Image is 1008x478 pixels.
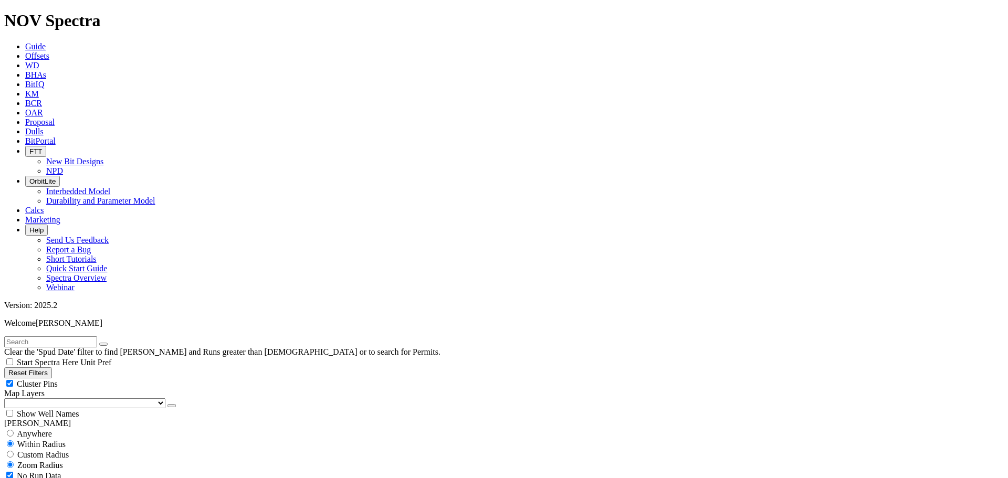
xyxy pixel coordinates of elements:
button: FTT [25,146,46,157]
a: BCR [25,99,42,108]
span: Map Layers [4,389,45,398]
a: Calcs [25,206,44,215]
a: Quick Start Guide [46,264,107,273]
p: Welcome [4,318,1004,328]
span: Unit Pref [80,358,111,367]
span: Clear the 'Spud Date' filter to find [PERSON_NAME] and Runs greater than [DEMOGRAPHIC_DATA] or to... [4,347,440,356]
a: Short Tutorials [46,254,97,263]
span: Custom Radius [17,450,69,459]
a: Offsets [25,51,49,60]
a: WD [25,61,39,70]
span: Within Radius [17,440,66,449]
span: Zoom Radius [17,461,63,470]
span: Start Spectra Here [17,358,78,367]
a: New Bit Designs [46,157,103,166]
span: Help [29,226,44,234]
span: Show Well Names [17,409,79,418]
a: Marketing [25,215,60,224]
span: Anywhere [17,429,52,438]
a: Send Us Feedback [46,236,109,245]
div: [PERSON_NAME] [4,419,1004,428]
a: BitPortal [25,136,56,145]
a: KM [25,89,39,98]
button: Help [25,225,48,236]
div: Version: 2025.2 [4,301,1004,310]
a: Report a Bug [46,245,91,254]
a: Proposal [25,118,55,126]
a: Guide [25,42,46,51]
button: OrbitLite [25,176,60,187]
a: NPD [46,166,63,175]
span: FTT [29,147,42,155]
input: Start Spectra Here [6,358,13,365]
h1: NOV Spectra [4,11,1004,30]
button: Reset Filters [4,367,52,378]
a: OAR [25,108,43,117]
span: [PERSON_NAME] [36,318,102,327]
a: Dulls [25,127,44,136]
a: BHAs [25,70,46,79]
a: Webinar [46,283,75,292]
input: Search [4,336,97,347]
span: Cluster Pins [17,379,58,388]
a: Durability and Parameter Model [46,196,155,205]
a: BitIQ [25,80,44,89]
span: OrbitLite [29,177,56,185]
a: Spectra Overview [46,273,107,282]
a: Interbedded Model [46,187,110,196]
